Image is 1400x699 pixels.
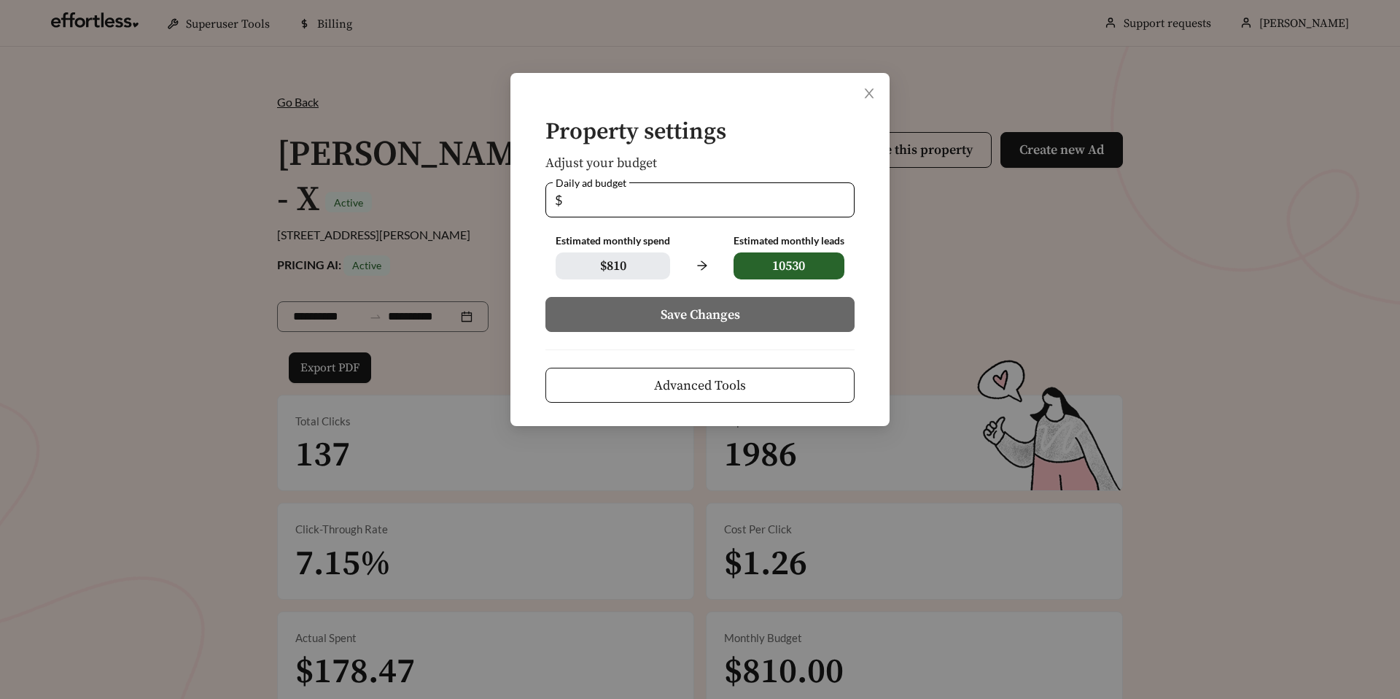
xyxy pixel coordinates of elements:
[545,297,855,332] button: Save Changes
[654,376,746,395] span: Advanced Tools
[734,252,844,279] span: 10530
[556,252,670,279] span: $ 810
[734,235,844,247] div: Estimated monthly leads
[556,235,670,247] div: Estimated monthly spend
[863,87,876,100] span: close
[545,120,855,145] h4: Property settings
[849,73,890,114] button: Close
[545,378,855,392] a: Advanced Tools
[545,368,855,403] button: Advanced Tools
[545,156,855,171] h5: Adjust your budget
[688,252,715,279] span: arrow-right
[555,183,562,217] span: $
